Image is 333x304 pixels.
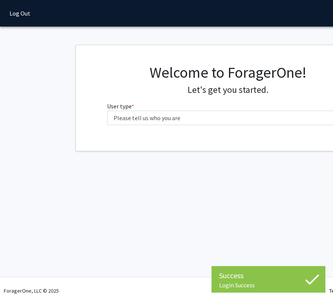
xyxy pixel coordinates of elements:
div: Success [219,270,318,281]
div: Login Success [219,281,318,289]
div: ForagerOne, LLC © 2025 [4,277,59,304]
label: User type [107,102,134,111]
